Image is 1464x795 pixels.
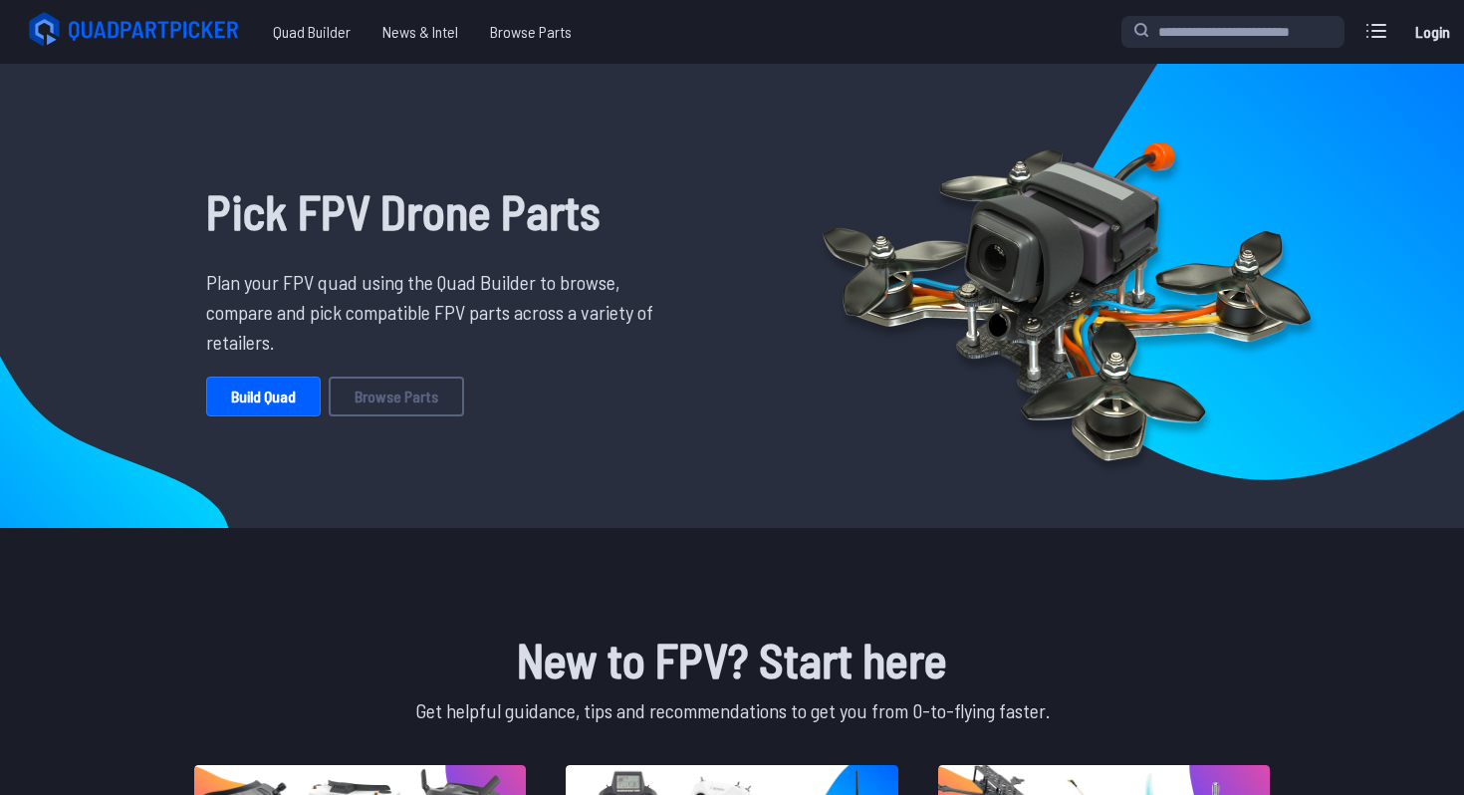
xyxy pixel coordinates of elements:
[329,377,464,416] a: Browse Parts
[206,377,321,416] a: Build Quad
[206,267,668,357] p: Plan your FPV quad using the Quad Builder to browse, compare and pick compatible FPV parts across...
[190,624,1274,695] h1: New to FPV? Start here
[780,97,1353,495] img: Quadcopter
[206,175,668,247] h1: Pick FPV Drone Parts
[1408,12,1456,52] a: Login
[366,12,474,52] a: News & Intel
[257,12,366,52] a: Quad Builder
[190,695,1274,725] p: Get helpful guidance, tips and recommendations to get you from 0-to-flying faster.
[474,12,588,52] a: Browse Parts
